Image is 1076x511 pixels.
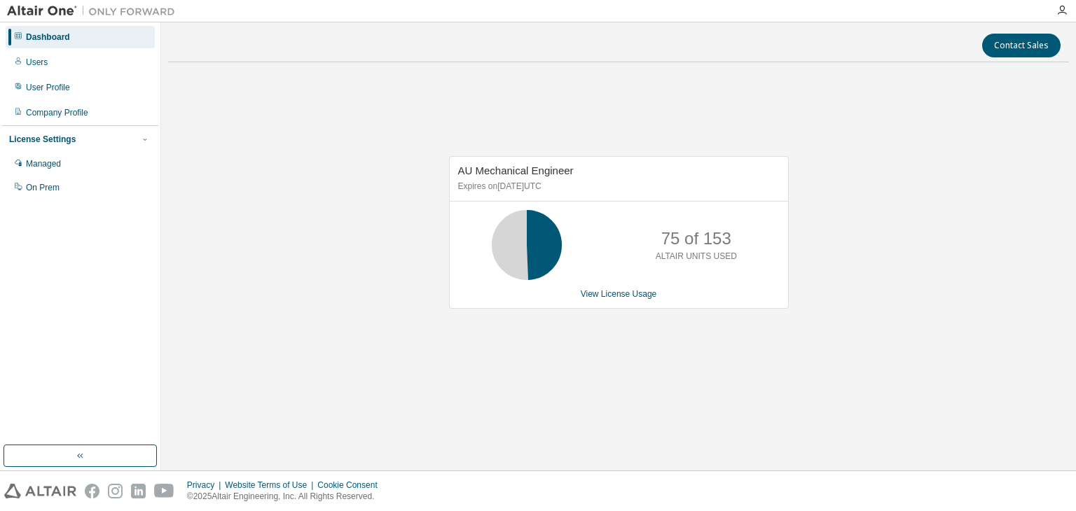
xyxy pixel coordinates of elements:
div: Cookie Consent [317,479,385,491]
img: linkedin.svg [131,484,146,498]
p: ALTAIR UNITS USED [656,251,737,262]
img: facebook.svg [85,484,99,498]
div: License Settings [9,134,76,145]
img: instagram.svg [108,484,123,498]
div: Managed [26,158,61,169]
div: Dashboard [26,31,70,43]
span: AU Mechanical Engineer [458,164,574,176]
div: Website Terms of Use [225,479,317,491]
a: View License Usage [581,289,657,299]
p: 75 of 153 [661,227,731,251]
img: Altair One [7,4,182,18]
p: Expires on [DATE] UTC [458,181,776,192]
div: On Prem [26,182,60,193]
div: Privacy [187,479,225,491]
div: Users [26,57,48,68]
button: Contact Sales [982,34,1061,57]
div: User Profile [26,82,70,93]
div: Company Profile [26,107,88,118]
p: © 2025 Altair Engineering, Inc. All Rights Reserved. [187,491,386,503]
img: youtube.svg [154,484,174,498]
img: altair_logo.svg [4,484,76,498]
